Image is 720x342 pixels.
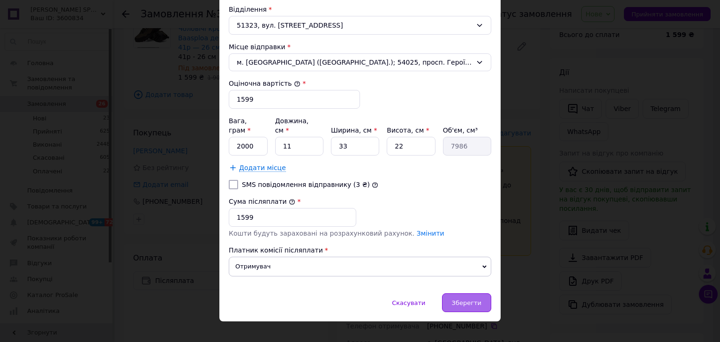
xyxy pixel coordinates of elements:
span: Додати місце [239,164,286,172]
span: Отримувач [229,257,491,276]
label: Оціночна вартість [229,80,300,87]
label: Висота, см [387,126,429,134]
label: Довжина, см [275,117,309,134]
span: м. [GEOGRAPHIC_DATA] ([GEOGRAPHIC_DATA].); 54025, просп. Героїв України, 77/1 [237,58,472,67]
div: 51323, вул. [STREET_ADDRESS] [229,16,491,35]
span: Скасувати [392,299,425,306]
span: Кошти будуть зараховані на розрахунковий рахунок. [229,230,444,237]
a: Змінити [417,230,444,237]
label: Вага, грам [229,117,251,134]
div: Відділення [229,5,491,14]
div: Об'єм, см³ [443,126,491,135]
label: Сума післяплати [229,198,295,205]
label: Ширина, см [331,126,377,134]
span: Зберегти [452,299,481,306]
label: SMS повідомлення відправнику (3 ₴) [242,181,370,188]
div: Місце відправки [229,42,491,52]
span: Платник комісії післяплати [229,246,323,254]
